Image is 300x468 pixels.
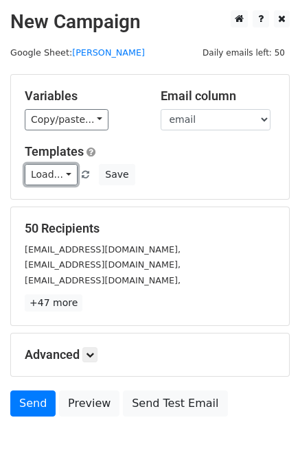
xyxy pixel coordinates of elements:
[10,47,145,58] small: Google Sheet:
[25,275,181,285] small: [EMAIL_ADDRESS][DOMAIN_NAME],
[72,47,145,58] a: [PERSON_NAME]
[198,47,290,58] a: Daily emails left: 50
[25,259,181,270] small: [EMAIL_ADDRESS][DOMAIN_NAME],
[99,164,135,185] button: Save
[198,45,290,60] span: Daily emails left: 50
[25,244,181,255] small: [EMAIL_ADDRESS][DOMAIN_NAME],
[10,390,56,417] a: Send
[25,294,82,312] a: +47 more
[25,164,78,185] a: Load...
[123,390,227,417] a: Send Test Email
[25,144,84,159] a: Templates
[10,10,290,34] h2: New Campaign
[231,402,300,468] iframe: Chat Widget
[25,89,140,104] h5: Variables
[25,347,275,362] h5: Advanced
[25,221,275,236] h5: 50 Recipients
[59,390,119,417] a: Preview
[161,89,276,104] h5: Email column
[25,109,108,130] a: Copy/paste...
